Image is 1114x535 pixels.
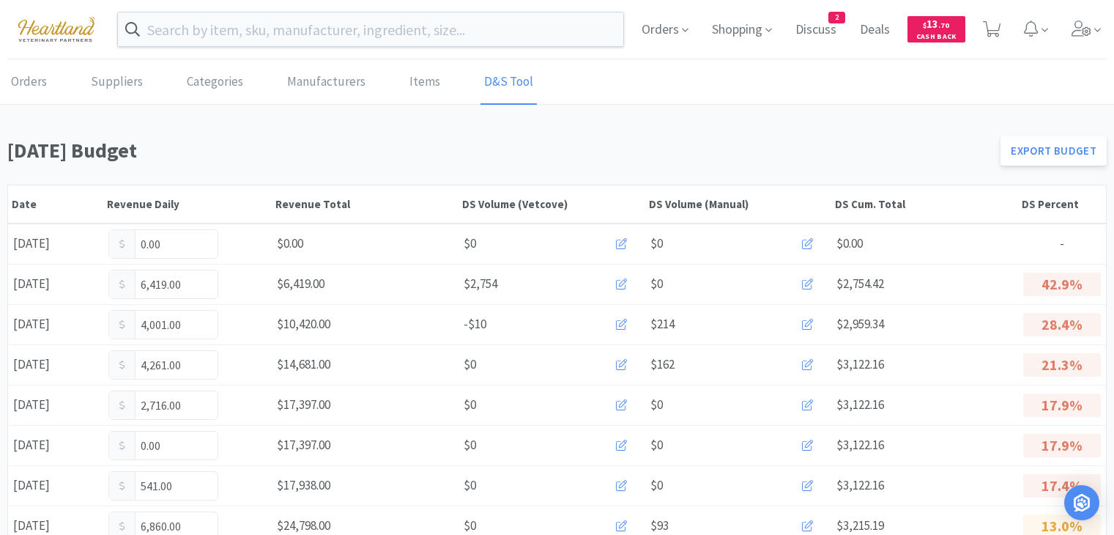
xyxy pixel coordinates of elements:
[8,350,103,380] div: [DATE]
[916,33,957,43] span: Cash Back
[464,274,497,294] span: $2,754
[277,396,330,413] span: $17,397.00
[8,430,103,460] div: [DATE]
[107,197,268,211] div: Revenue Daily
[836,235,863,251] span: $0.00
[1023,273,1101,296] p: 42.9%
[650,435,663,455] span: $0
[923,21,927,30] span: $
[790,23,842,37] a: Discuss2
[854,23,896,37] a: Deals
[464,476,476,495] span: $0
[7,134,992,167] h1: [DATE] Budget
[1000,136,1107,166] a: Export Budget
[8,269,103,299] div: [DATE]
[650,355,675,374] span: $162
[836,437,884,453] span: $3,122.16
[8,471,103,501] div: [DATE]
[480,60,537,105] a: D&S Tool
[1023,353,1101,377] p: 21.3%
[277,235,303,251] span: $0.00
[277,356,330,372] span: $14,681.00
[836,316,884,332] span: $2,959.34
[464,234,476,254] span: $0
[1023,434,1101,457] p: 17.9%
[836,356,884,372] span: $3,122.16
[835,197,1014,211] div: DS Cum. Total
[277,276,324,292] span: $6,419.00
[1022,197,1102,211] div: DS Percent
[8,390,103,420] div: [DATE]
[7,9,105,49] img: cad7bdf275c640399d9c6e0c56f98fd2_10.png
[650,314,675,334] span: $214
[8,309,103,339] div: [DATE]
[829,12,844,23] span: 2
[8,229,103,259] div: [DATE]
[118,12,623,46] input: Search by item, sku, manufacturer, ingredient, size...
[650,476,663,495] span: $0
[464,435,476,455] span: $0
[923,17,949,31] span: 13
[649,197,828,211] div: DS Volume (Manual)
[275,197,455,211] div: Revenue Total
[1064,485,1099,520] div: Open Intercom Messenger
[1023,313,1101,336] p: 28.4%
[836,517,884,534] span: $3,215.19
[277,316,330,332] span: $10,420.00
[836,276,884,292] span: $2,754.42
[1023,474,1101,498] p: 17.4%
[836,396,884,413] span: $3,122.16
[183,60,247,105] a: Categories
[87,60,146,105] a: Suppliers
[7,60,51,105] a: Orders
[650,395,663,415] span: $0
[277,517,330,534] span: $24,798.00
[277,437,330,453] span: $17,397.00
[464,314,486,334] span: -$10
[12,197,100,211] div: Date
[650,274,663,294] span: $0
[283,60,369,105] a: Manufacturers
[1023,394,1101,417] p: 17.9%
[907,10,965,49] a: $13.70Cash Back
[650,234,663,254] span: $0
[836,477,884,493] span: $3,122.16
[464,395,476,415] span: $0
[406,60,444,105] a: Items
[462,197,642,211] div: DS Volume (Vetcove)
[277,477,330,493] span: $17,938.00
[1023,234,1101,254] p: -
[938,21,949,30] span: . 70
[464,355,476,374] span: $0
